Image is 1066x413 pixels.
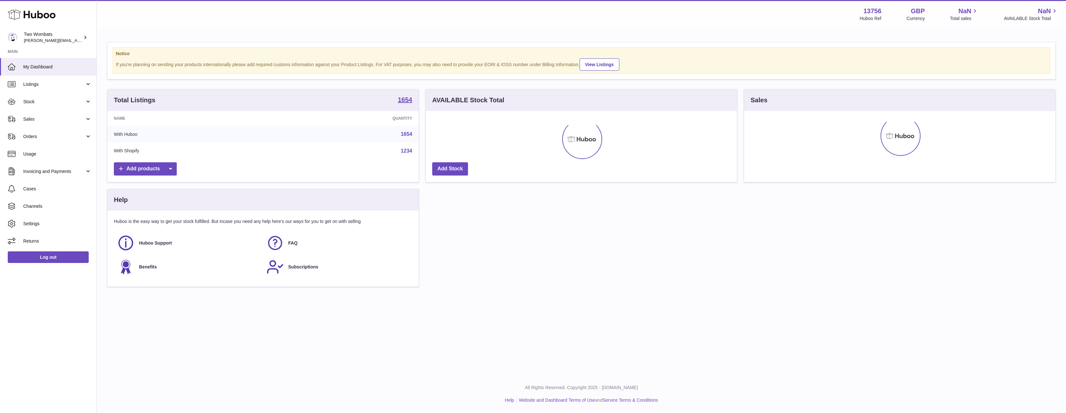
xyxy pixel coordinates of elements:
td: With Huboo [107,126,275,143]
span: Settings [23,221,92,227]
span: My Dashboard [23,64,92,70]
span: Listings [23,81,85,87]
img: alan@twowombats.com [8,33,17,42]
h3: Sales [751,96,767,105]
a: 1234 [401,148,412,154]
span: NaN [958,7,971,15]
li: and [517,397,658,403]
span: Invoicing and Payments [23,168,85,175]
h3: Total Listings [114,96,155,105]
span: Channels [23,203,92,209]
span: Huboo Support [139,240,172,246]
span: Usage [23,151,92,157]
div: Huboo Ref [860,15,882,22]
strong: 1654 [398,96,413,103]
span: Returns [23,238,92,244]
strong: Notice [116,51,1047,57]
a: View Listings [580,58,619,71]
a: 1654 [398,96,413,104]
th: Quantity [275,111,419,126]
a: FAQ [266,234,409,252]
p: All Rights Reserved. Copyright 2025 - [DOMAIN_NAME] [102,385,1061,391]
span: Orders [23,134,85,140]
a: NaN AVAILABLE Stock Total [1004,7,1058,22]
span: [PERSON_NAME][EMAIL_ADDRESS][DOMAIN_NAME] [24,38,129,43]
th: Name [107,111,275,126]
div: If you're planning on sending your products internationally please add required customs informati... [116,57,1047,71]
a: Log out [8,251,89,263]
a: Add Stock [432,162,468,176]
span: Sales [23,116,85,122]
td: With Shopify [107,143,275,159]
a: 1654 [401,131,412,137]
a: Help [505,398,514,403]
a: Subscriptions [266,258,409,276]
a: Website and Dashboard Terms of Use [519,398,595,403]
span: Cases [23,186,92,192]
div: Two Wombats [24,31,82,44]
a: Add products [114,162,177,176]
h3: Help [114,196,128,204]
h3: AVAILABLE Stock Total [432,96,504,105]
a: Service Terms & Conditions [603,398,658,403]
span: Benefits [139,264,157,270]
a: NaN Total sales [950,7,979,22]
span: FAQ [288,240,298,246]
span: Stock [23,99,85,105]
span: NaN [1038,7,1051,15]
span: AVAILABLE Stock Total [1004,15,1058,22]
strong: GBP [911,7,925,15]
div: Currency [907,15,925,22]
a: Benefits [117,258,260,276]
span: Total sales [950,15,979,22]
a: Huboo Support [117,234,260,252]
p: Huboo is the easy way to get your stock fulfilled. But incase you need any help here's our ways f... [114,218,412,225]
strong: 13756 [863,7,882,15]
span: Subscriptions [288,264,318,270]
